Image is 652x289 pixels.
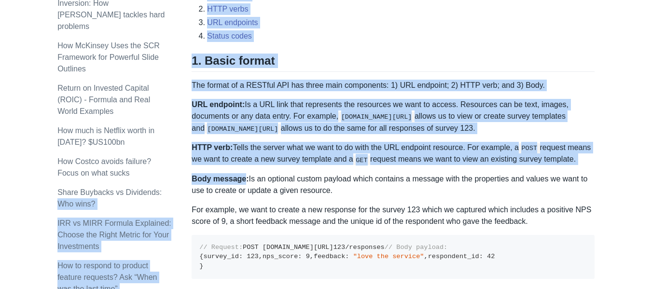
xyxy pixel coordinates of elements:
span: , [259,253,263,260]
code: GET [353,155,370,165]
h2: 1. Basic format [192,54,594,72]
a: Return on Invested Capital (ROIC) - Formula and Real World Examples [57,84,150,115]
span: , [424,253,428,260]
span: 42 [487,253,495,260]
span: 123 [333,244,345,251]
p: Tells the server what we want to do with the URL endpoint resource. For example, a request means ... [192,142,594,165]
span: : [298,253,302,260]
p: The format of a RESTful API has three main components: 1) URL endpoint; 2) HTTP verb; and 3) Body. [192,80,594,91]
code: [DOMAIN_NAME][URL] [205,124,281,134]
p: Is an optional custom payload which contains a message with the properties and values we want to ... [192,173,594,196]
span: , [310,253,314,260]
a: IRR vs MIRR Formula Explained: Choose the Right Metric for Your Investments [57,219,171,250]
span: 123 [247,253,258,260]
span: // Request: [199,244,243,251]
p: Is a URL link that represents the resources we want to access. Resources can be text, images, doc... [192,99,594,134]
code: POST [DOMAIN_NAME][URL] /responses survey_id nps_score feedback respondent_id [199,244,495,270]
span: "love the service" [353,253,424,260]
span: 9 [306,253,310,260]
code: [DOMAIN_NAME][URL] [338,112,415,122]
span: : [239,253,243,260]
strong: URL endpoint: [192,100,245,109]
a: How Costco avoids failure? Focus on what sucks [57,157,151,177]
a: Share Buybacks vs Dividends: Who wins? [57,188,162,208]
span: } [199,262,203,270]
span: { [199,253,203,260]
a: How McKinsey Uses the SCR Framework for Powerful Slide Outlines [57,41,160,73]
a: Status codes [207,32,252,40]
span: // Body payload: [385,244,448,251]
span: : [345,253,349,260]
p: For example, we want to create a new response for the survey 123 which we captured which includes... [192,204,594,227]
span: : [479,253,483,260]
strong: Body message: [192,175,249,183]
code: POST [519,143,540,153]
a: HTTP verbs [207,5,248,13]
a: How much is Netflix worth in [DATE]? $US100bn [57,126,154,146]
a: URL endpoints [207,18,258,27]
strong: HTTP verb: [192,143,233,151]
